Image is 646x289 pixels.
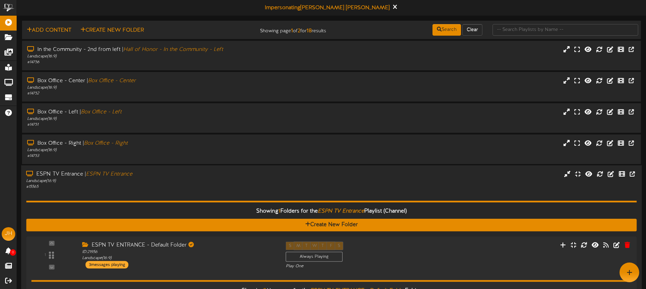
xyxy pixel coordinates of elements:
[298,28,300,34] strong: 2
[81,109,122,115] i: Box Office - Left
[86,171,132,177] i: ESPN TV Entrance
[27,91,275,96] div: # 14752
[123,47,223,53] i: Hall of Honor - In the Community - Left
[27,85,275,91] div: Landscape ( 16:9 )
[278,208,280,214] span: 1
[78,26,146,35] button: Create New Folder
[26,219,636,231] button: Create New Folder
[318,208,364,214] i: ESPN TV Entrance
[82,249,275,261] div: ID: 21956 Landscape ( 16:9 )
[25,26,73,35] button: Add Content
[27,54,275,59] div: Landscape ( 16:9 )
[84,140,128,146] i: Box Office - Right
[27,116,275,122] div: Landscape ( 16:9 )
[462,24,482,36] button: Clear
[27,147,275,153] div: Landscape ( 16:9 )
[286,252,343,261] div: Always Playing
[27,59,275,65] div: # 14756
[27,77,275,85] div: Box Office - Center |
[27,122,275,128] div: # 14751
[432,24,461,36] button: Search
[88,78,136,84] i: Box Office - Center
[26,178,275,184] div: Landscape ( 16:9 )
[286,264,428,269] div: Play One
[2,227,15,241] div: JH
[26,184,275,190] div: # 15565
[86,261,128,269] div: 3 messages playing
[227,23,331,35] div: Showing page of for results
[27,153,275,159] div: # 14753
[307,28,312,34] strong: 18
[27,108,275,116] div: Box Office - Left |
[26,170,275,178] div: ESPN TV Entrance |
[21,204,642,219] div: Showing Folders for the Playlist (Channel)
[27,46,275,54] div: In the Community - 2nd from left |
[27,140,275,147] div: Box Office - Right |
[291,28,293,34] strong: 1
[10,249,16,256] span: 0
[82,241,275,249] div: ESPN TV ENTRANCE - Default Folder
[493,24,638,36] input: -- Search Playlists by Name --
